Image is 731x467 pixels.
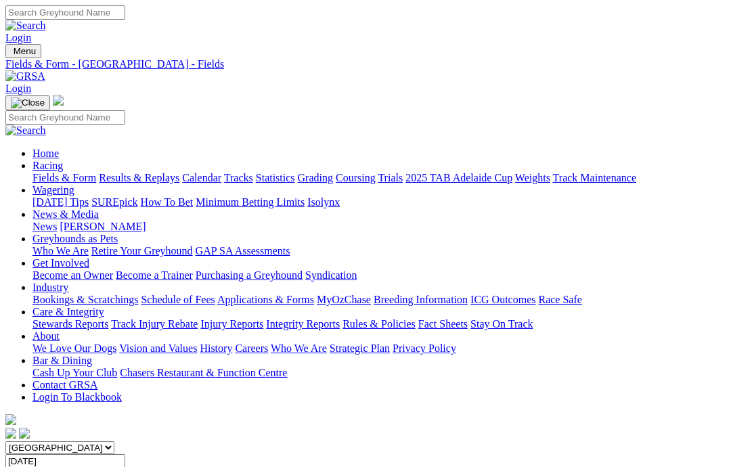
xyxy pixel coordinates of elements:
[32,294,138,305] a: Bookings & Scratchings
[32,148,59,159] a: Home
[5,125,46,137] img: Search
[116,269,193,281] a: Become a Trainer
[196,245,290,257] a: GAP SA Assessments
[119,342,197,354] a: Vision and Values
[32,342,116,354] a: We Love Our Dogs
[32,367,117,378] a: Cash Up Your Club
[11,97,45,108] img: Close
[330,342,390,354] a: Strategic Plan
[32,269,113,281] a: Become an Owner
[99,172,179,183] a: Results & Replays
[305,269,357,281] a: Syndication
[19,428,30,439] img: twitter.svg
[32,355,92,366] a: Bar & Dining
[5,5,125,20] input: Search
[32,318,726,330] div: Care & Integrity
[418,318,468,330] a: Fact Sheets
[32,367,726,379] div: Bar & Dining
[32,306,104,317] a: Care & Integrity
[5,95,50,110] button: Toggle navigation
[120,367,287,378] a: Chasers Restaurant & Function Centre
[141,196,194,208] a: How To Bet
[5,110,125,125] input: Search
[32,221,57,232] a: News
[32,342,726,355] div: About
[374,294,468,305] a: Breeding Information
[182,172,221,183] a: Calendar
[32,245,726,257] div: Greyhounds as Pets
[32,208,99,220] a: News & Media
[256,172,295,183] a: Statistics
[271,342,327,354] a: Who We Are
[32,330,60,342] a: About
[91,245,193,257] a: Retire Your Greyhound
[196,269,303,281] a: Purchasing a Greyhound
[217,294,314,305] a: Applications & Forms
[317,294,371,305] a: MyOzChase
[5,44,41,58] button: Toggle navigation
[53,95,64,106] img: logo-grsa-white.png
[5,58,726,70] a: Fields & Form - [GEOGRAPHIC_DATA] - Fields
[32,221,726,233] div: News & Media
[111,318,198,330] a: Track Injury Rebate
[553,172,636,183] a: Track Maintenance
[14,46,36,56] span: Menu
[515,172,550,183] a: Weights
[538,294,581,305] a: Race Safe
[5,414,16,425] img: logo-grsa-white.png
[32,233,118,244] a: Greyhounds as Pets
[32,184,74,196] a: Wagering
[32,379,97,391] a: Contact GRSA
[5,20,46,32] img: Search
[32,160,63,171] a: Racing
[235,342,268,354] a: Careers
[32,294,726,306] div: Industry
[32,196,89,208] a: [DATE] Tips
[5,83,31,94] a: Login
[298,172,333,183] a: Grading
[32,172,96,183] a: Fields & Form
[32,282,68,293] a: Industry
[60,221,146,232] a: [PERSON_NAME]
[470,294,535,305] a: ICG Outcomes
[32,172,726,184] div: Racing
[307,196,340,208] a: Isolynx
[200,342,232,354] a: History
[141,294,215,305] a: Schedule of Fees
[393,342,456,354] a: Privacy Policy
[378,172,403,183] a: Trials
[200,318,263,330] a: Injury Reports
[224,172,253,183] a: Tracks
[5,70,45,83] img: GRSA
[342,318,416,330] a: Rules & Policies
[266,318,340,330] a: Integrity Reports
[405,172,512,183] a: 2025 TAB Adelaide Cup
[32,269,726,282] div: Get Involved
[32,245,89,257] a: Who We Are
[32,391,122,403] a: Login To Blackbook
[336,172,376,183] a: Coursing
[32,196,726,208] div: Wagering
[470,318,533,330] a: Stay On Track
[32,318,108,330] a: Stewards Reports
[91,196,137,208] a: SUREpick
[5,428,16,439] img: facebook.svg
[32,257,89,269] a: Get Involved
[196,196,305,208] a: Minimum Betting Limits
[5,32,31,43] a: Login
